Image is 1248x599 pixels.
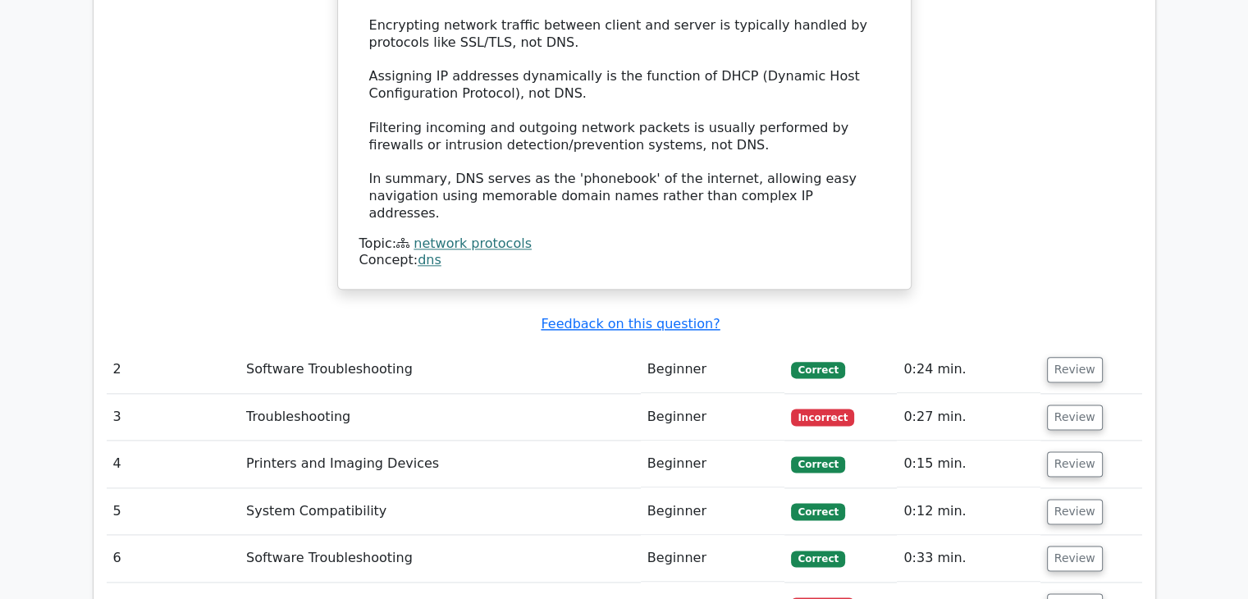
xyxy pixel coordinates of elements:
[1047,451,1103,477] button: Review
[107,535,240,582] td: 6
[414,235,532,251] a: network protocols
[359,252,889,269] div: Concept:
[1047,546,1103,571] button: Review
[791,503,844,519] span: Correct
[107,441,240,487] td: 4
[107,394,240,441] td: 3
[1047,405,1103,430] button: Review
[1047,499,1103,524] button: Review
[641,394,785,441] td: Beginner
[1047,357,1103,382] button: Review
[791,362,844,378] span: Correct
[897,488,1040,535] td: 0:12 min.
[641,346,785,393] td: Beginner
[240,441,641,487] td: Printers and Imaging Devices
[897,394,1040,441] td: 0:27 min.
[107,488,240,535] td: 5
[897,535,1040,582] td: 0:33 min.
[359,235,889,253] div: Topic:
[641,441,785,487] td: Beginner
[240,535,641,582] td: Software Troubleshooting
[641,535,785,582] td: Beginner
[791,456,844,473] span: Correct
[897,441,1040,487] td: 0:15 min.
[541,316,720,332] a: Feedback on this question?
[897,346,1040,393] td: 0:24 min.
[107,346,240,393] td: 2
[240,394,641,441] td: Troubleshooting
[641,488,785,535] td: Beginner
[418,252,441,267] a: dns
[791,409,854,425] span: Incorrect
[240,488,641,535] td: System Compatibility
[240,346,641,393] td: Software Troubleshooting
[791,551,844,567] span: Correct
